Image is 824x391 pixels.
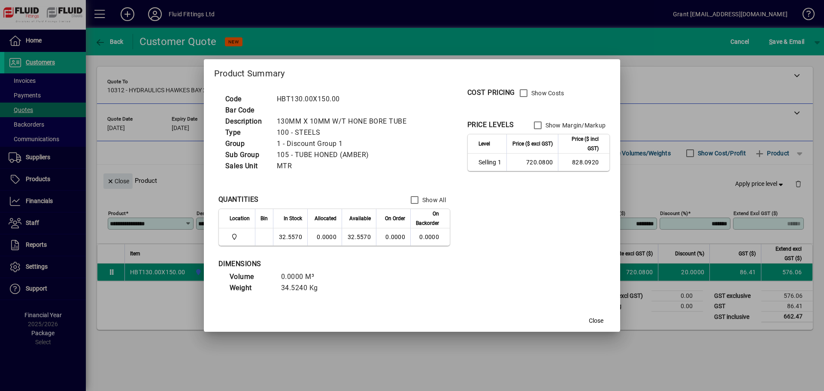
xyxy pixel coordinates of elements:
[225,282,277,294] td: Weight
[221,105,273,116] td: Bar Code
[221,149,273,161] td: Sub Group
[273,161,417,172] td: MTR
[261,214,268,223] span: Bin
[506,154,558,171] td: 720.0800
[218,194,259,205] div: QUANTITIES
[277,271,328,282] td: 0.0000 M³
[558,154,609,171] td: 828.0920
[582,313,610,328] button: Close
[512,139,553,149] span: Price ($ excl GST)
[479,139,490,149] span: Level
[589,316,603,325] span: Close
[530,89,564,97] label: Show Costs
[273,149,417,161] td: 105 - TUBE HONED (AMBER)
[315,214,336,223] span: Allocated
[273,228,307,246] td: 32.5570
[479,158,501,167] span: Selling 1
[273,116,417,127] td: 130MM X 10MM W/T HONE BORE TUBE
[225,271,277,282] td: Volume
[544,121,606,130] label: Show Margin/Markup
[563,134,599,153] span: Price ($ incl GST)
[221,161,273,172] td: Sales Unit
[221,138,273,149] td: Group
[349,214,371,223] span: Available
[421,196,446,204] label: Show All
[467,120,514,130] div: PRICE LEVELS
[221,127,273,138] td: Type
[342,228,376,246] td: 32.5570
[218,259,433,269] div: DIMENSIONS
[273,138,417,149] td: 1 - Discount Group 1
[277,282,328,294] td: 34.5240 Kg
[221,94,273,105] td: Code
[230,214,250,223] span: Location
[273,127,417,138] td: 100 - STEELS
[273,94,417,105] td: HBT130.00X150.00
[416,209,439,228] span: On Backorder
[307,228,342,246] td: 0.0000
[385,214,405,223] span: On Order
[221,116,273,127] td: Description
[204,59,620,84] h2: Product Summary
[410,228,450,246] td: 0.0000
[284,214,302,223] span: In Stock
[385,233,405,240] span: 0.0000
[467,88,515,98] div: COST PRICING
